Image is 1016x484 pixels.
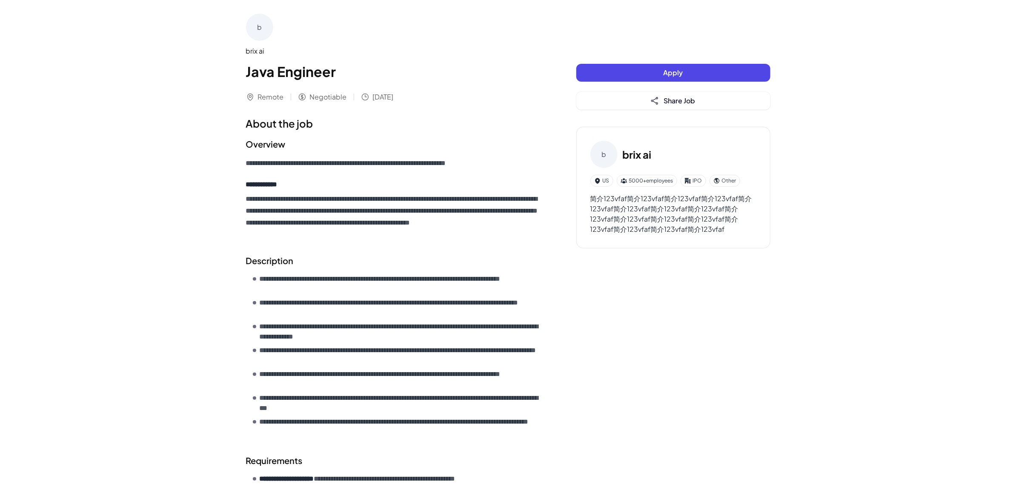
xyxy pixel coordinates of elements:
[246,138,542,151] h2: Overview
[246,254,542,267] h2: Description
[623,147,652,162] h3: brix ai
[258,92,284,102] span: Remote
[590,175,613,187] div: US
[590,141,618,168] div: b
[246,14,273,41] div: b
[246,116,542,131] h1: About the job
[246,61,542,82] h1: Java Engineer
[664,96,695,105] span: Share Job
[246,46,542,56] div: brix ai
[681,175,706,187] div: IPO
[373,92,394,102] span: [DATE]
[576,64,770,82] button: Apply
[576,92,770,110] button: Share Job
[617,175,677,187] div: 5000+ employees
[590,194,756,234] div: 简介123vfaf简介123vfaf简介123vfaf简介123vfaf简介123vfaf简介123vfaf简介123vfaf简介123vfaf简介123vfaf简介123vfaf简介123vf...
[710,175,740,187] div: Other
[664,68,683,77] span: Apply
[246,454,542,467] h2: Requirements
[310,92,347,102] span: Negotiable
